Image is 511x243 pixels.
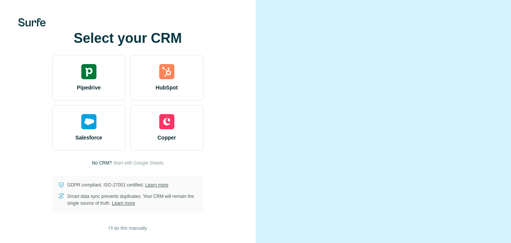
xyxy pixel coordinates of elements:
[18,18,46,27] img: Surfe's logo
[81,64,96,79] img: pipedrive's logo
[156,84,178,91] span: HubSpot
[75,134,102,141] span: Salesforce
[52,31,203,46] h1: Select your CRM
[159,64,174,79] img: hubspot's logo
[81,114,96,129] img: salesforce's logo
[92,160,112,166] p: No CRM?
[77,84,101,91] span: Pipedrive
[67,193,197,207] p: Smart data sync prevents duplicates. Your CRM will remain the single source of truth.
[103,223,152,234] button: I’ll do this manually
[109,225,147,232] span: I’ll do this manually
[113,160,164,166] button: Start with Google Sheets
[112,201,135,206] a: Learn more
[157,134,176,141] span: Copper
[145,182,168,188] a: Learn more
[159,114,174,129] img: copper's logo
[67,182,168,188] p: GDPR compliant. ISO-27001 certified.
